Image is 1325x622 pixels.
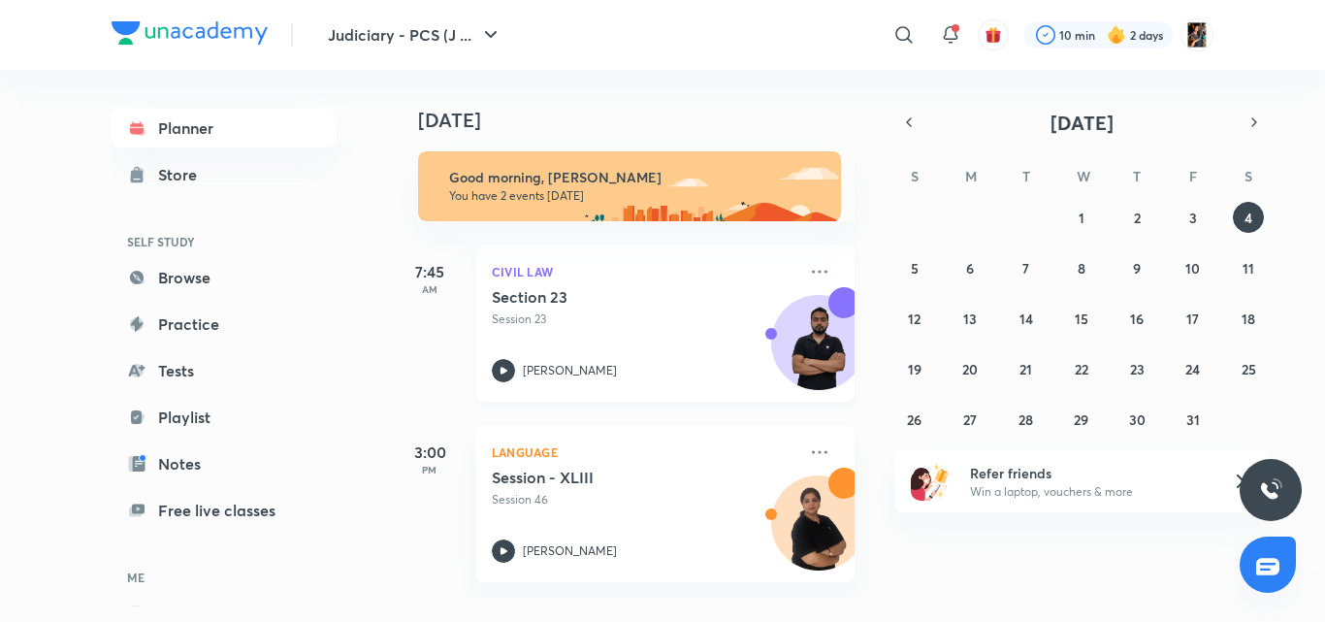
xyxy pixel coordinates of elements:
abbr: October 22, 2025 [1075,360,1088,378]
abbr: October 31, 2025 [1186,410,1200,429]
abbr: October 5, 2025 [911,259,919,278]
button: October 3, 2025 [1178,202,1209,233]
abbr: October 29, 2025 [1074,410,1088,429]
abbr: Tuesday [1022,167,1030,185]
button: October 27, 2025 [954,404,986,435]
h5: Session - XLIII [492,468,733,487]
abbr: October 2, 2025 [1134,209,1141,227]
abbr: October 15, 2025 [1075,310,1088,328]
abbr: October 19, 2025 [908,360,921,378]
abbr: Wednesday [1077,167,1090,185]
abbr: October 10, 2025 [1185,259,1200,278]
button: October 15, 2025 [1066,303,1097,334]
button: October 17, 2025 [1178,303,1209,334]
button: October 31, 2025 [1178,404,1209,435]
img: Avatar [772,486,865,579]
abbr: October 30, 2025 [1129,410,1146,429]
abbr: October 25, 2025 [1242,360,1256,378]
h6: Good morning, [PERSON_NAME] [449,169,824,186]
abbr: October 17, 2025 [1186,310,1199,328]
a: Notes [112,444,337,483]
img: Company Logo [112,21,268,45]
abbr: Thursday [1133,167,1141,185]
span: [DATE] [1050,110,1114,136]
abbr: October 14, 2025 [1019,310,1033,328]
button: October 19, 2025 [899,353,930,384]
button: October 5, 2025 [899,252,930,283]
p: PM [391,464,469,475]
button: October 13, 2025 [954,303,986,334]
p: You have 2 events [DATE] [449,188,824,204]
h5: 7:45 [391,260,469,283]
a: Free live classes [112,491,337,530]
a: Practice [112,305,337,344]
abbr: October 20, 2025 [962,360,978,378]
button: October 11, 2025 [1233,252,1264,283]
button: October 21, 2025 [1011,353,1042,384]
button: October 7, 2025 [1011,252,1042,283]
a: Store [112,155,337,194]
p: [PERSON_NAME] [523,362,617,379]
button: October 18, 2025 [1233,303,1264,334]
h5: 3:00 [391,441,469,464]
button: October 24, 2025 [1178,353,1209,384]
abbr: October 24, 2025 [1185,360,1200,378]
abbr: October 28, 2025 [1018,410,1033,429]
abbr: October 27, 2025 [963,410,977,429]
button: October 14, 2025 [1011,303,1042,334]
button: October 22, 2025 [1066,353,1097,384]
h6: ME [112,561,337,594]
button: October 26, 2025 [899,404,930,435]
button: October 2, 2025 [1121,202,1152,233]
h6: Refer friends [970,463,1209,483]
abbr: October 16, 2025 [1130,310,1144,328]
img: Avatar [772,306,865,399]
p: Civil Law [492,260,796,283]
h6: SELF STUDY [112,225,337,258]
button: October 6, 2025 [954,252,986,283]
img: avatar [985,26,1002,44]
img: check rounded [1036,25,1055,45]
abbr: October 7, 2025 [1022,259,1029,278]
button: October 29, 2025 [1066,404,1097,435]
p: Language [492,441,796,464]
img: ttu [1259,478,1282,502]
button: October 1, 2025 [1066,202,1097,233]
a: Playlist [112,398,337,437]
a: Tests [112,351,337,390]
button: October 9, 2025 [1121,252,1152,283]
button: [DATE] [922,109,1241,136]
a: Planner [112,109,337,147]
button: October 16, 2025 [1121,303,1152,334]
abbr: Sunday [911,167,919,185]
img: morning [418,151,841,221]
p: [PERSON_NAME] [523,542,617,560]
a: Company Logo [112,21,268,49]
abbr: October 3, 2025 [1189,209,1197,227]
h4: [DATE] [418,109,874,132]
abbr: October 8, 2025 [1078,259,1085,278]
abbr: Friday [1189,167,1197,185]
button: October 28, 2025 [1011,404,1042,435]
img: streak [1107,25,1126,45]
abbr: October 11, 2025 [1243,259,1254,278]
abbr: Saturday [1244,167,1252,185]
button: avatar [978,19,1009,50]
abbr: October 9, 2025 [1133,259,1141,278]
button: October 4, 2025 [1233,202,1264,233]
p: Session 23 [492,311,796,328]
button: October 30, 2025 [1121,404,1152,435]
abbr: October 13, 2025 [963,310,977,328]
abbr: Monday [965,167,977,185]
abbr: October 4, 2025 [1244,209,1252,227]
img: referral [911,462,950,501]
a: Browse [112,258,337,297]
button: Judiciary - PCS (J ... [316,16,514,54]
p: AM [391,283,469,295]
p: Session 46 [492,491,796,508]
h5: Section 23 [492,287,733,307]
button: October 8, 2025 [1066,252,1097,283]
abbr: October 23, 2025 [1130,360,1145,378]
p: Win a laptop, vouchers & more [970,483,1209,501]
button: October 10, 2025 [1178,252,1209,283]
